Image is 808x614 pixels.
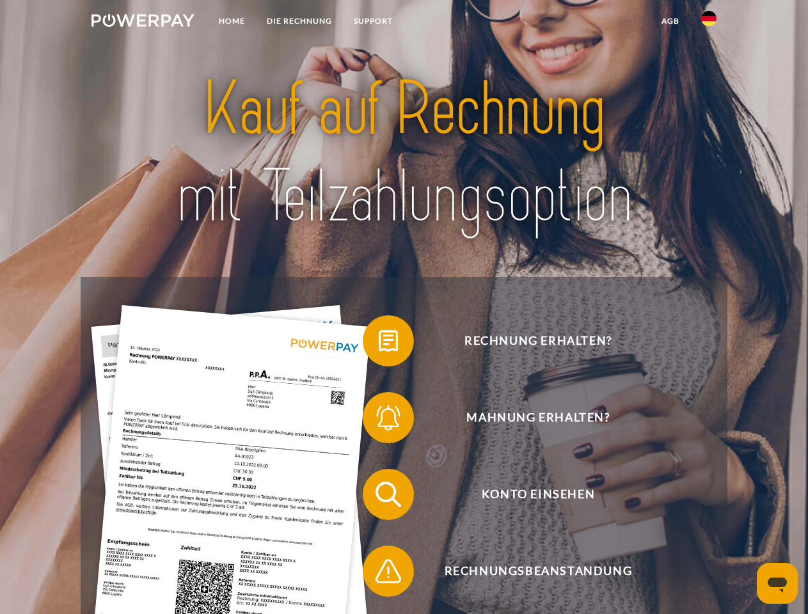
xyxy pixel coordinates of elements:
a: SUPPORT [343,10,404,33]
a: DIE RECHNUNG [256,10,343,33]
img: qb_bell.svg [372,402,404,434]
button: Mahnung erhalten? [363,392,695,443]
button: Rechnung erhalten? [363,315,695,366]
span: Mahnung erhalten? [381,392,695,443]
img: qb_search.svg [372,478,404,510]
span: Rechnungsbeanstandung [381,546,695,597]
img: qb_bill.svg [372,325,404,357]
a: Home [208,10,256,33]
button: Konto einsehen [363,469,695,520]
img: qb_warning.svg [372,555,404,587]
span: Konto einsehen [381,469,695,520]
a: agb [651,10,690,33]
img: de [701,11,717,26]
iframe: Schaltfläche zum Öffnen des Messaging-Fensters [757,563,798,604]
img: title-powerpay_de.svg [122,61,686,245]
span: Rechnung erhalten? [381,315,695,366]
button: Rechnungsbeanstandung [363,546,695,597]
img: logo-powerpay-white.svg [91,14,194,27]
